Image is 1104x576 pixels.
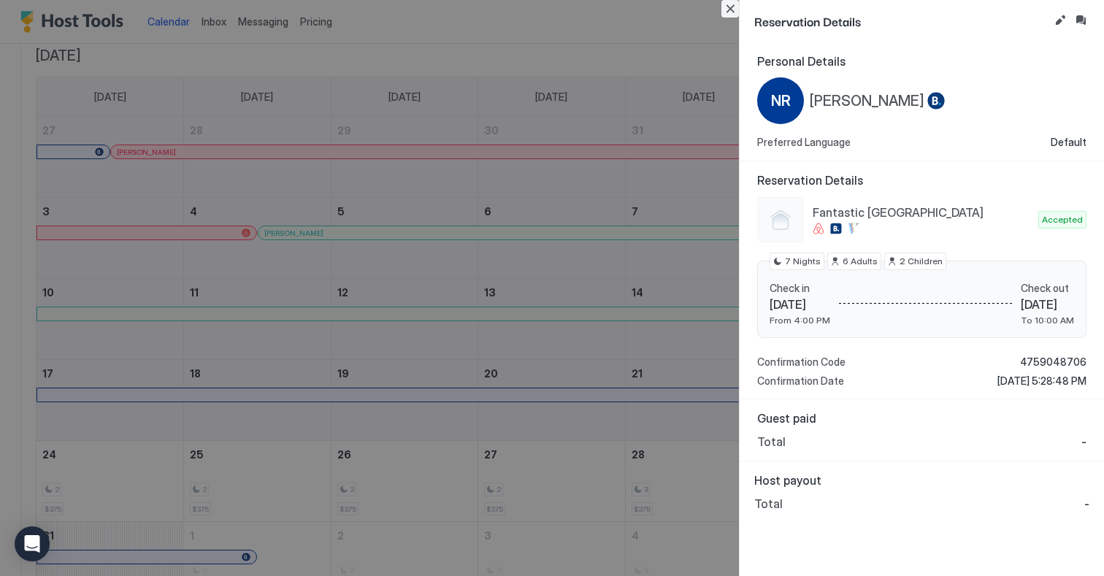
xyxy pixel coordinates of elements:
span: Confirmation Code [757,356,846,369]
span: Personal Details [757,54,1086,69]
span: From 4:00 PM [770,315,830,326]
span: Preferred Language [757,136,851,149]
span: NR [771,90,791,112]
span: - [1084,496,1089,511]
span: [DATE] 5:28:48 PM [997,375,1086,388]
span: 4759048706 [1020,356,1086,369]
button: Inbox [1072,12,1089,29]
span: Total [754,496,783,511]
span: Reservation Details [754,12,1049,30]
span: Total [757,434,786,449]
span: - [1081,434,1086,449]
button: Edit reservation [1051,12,1069,29]
span: Check in [770,282,830,295]
span: Reservation Details [757,173,1086,188]
span: Accepted [1042,213,1083,226]
span: 2 Children [900,255,943,268]
span: Default [1051,136,1086,149]
div: Open Intercom Messenger [15,526,50,561]
span: Host payout [754,473,1089,488]
span: 6 Adults [843,255,878,268]
span: Fantastic [GEOGRAPHIC_DATA] [813,205,1032,220]
span: [DATE] [770,297,830,312]
span: Check out [1021,282,1074,295]
span: To 10:00 AM [1021,315,1074,326]
span: 7 Nights [785,255,821,268]
span: [DATE] [1021,297,1074,312]
span: Confirmation Date [757,375,844,388]
span: Guest paid [757,411,1086,426]
span: [PERSON_NAME] [810,92,924,110]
